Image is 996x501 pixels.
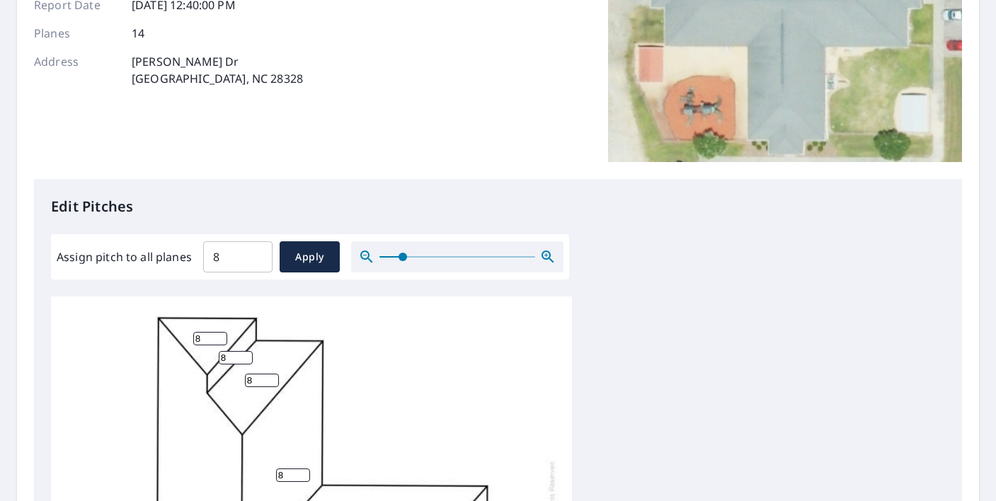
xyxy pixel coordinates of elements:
label: Assign pitch to all planes [57,248,192,265]
p: 14 [132,25,144,42]
p: [PERSON_NAME] Dr [GEOGRAPHIC_DATA], NC 28328 [132,53,303,87]
p: Address [34,53,119,87]
button: Apply [280,241,340,272]
p: Planes [34,25,119,42]
input: 00.0 [203,237,273,277]
span: Apply [291,248,328,266]
p: Edit Pitches [51,196,945,217]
